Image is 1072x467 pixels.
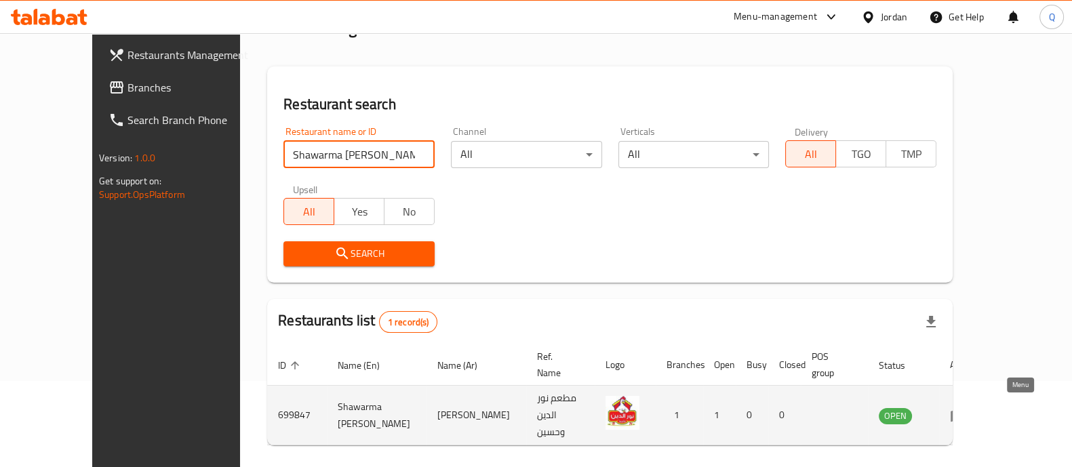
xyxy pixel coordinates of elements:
[267,344,986,445] table: enhanced table
[283,94,936,115] h2: Restaurant search
[99,149,132,167] span: Version:
[98,71,271,104] a: Branches
[537,348,578,381] span: Ref. Name
[294,245,424,262] span: Search
[703,344,736,386] th: Open
[327,386,426,445] td: Shawarma [PERSON_NAME]
[384,198,435,225] button: No
[451,141,602,168] div: All
[99,172,161,190] span: Get support on:
[99,186,185,203] a: Support.OpsPlatform
[915,306,947,338] div: Export file
[340,202,379,222] span: Yes
[134,149,155,167] span: 1.0.0
[812,348,852,381] span: POS group
[841,144,881,164] span: TGO
[736,386,768,445] td: 0
[267,386,327,445] td: 699847
[618,141,770,168] div: All
[293,184,318,194] label: Upsell
[939,344,986,386] th: Action
[736,344,768,386] th: Busy
[835,140,886,167] button: TGO
[881,9,907,24] div: Jordan
[283,141,435,168] input: Search for restaurant name or ID..
[283,198,334,225] button: All
[127,112,260,128] span: Search Branch Phone
[283,241,435,266] button: Search
[892,144,931,164] span: TMP
[879,408,912,424] span: OPEN
[278,357,304,373] span: ID
[656,386,703,445] td: 1
[595,344,656,386] th: Logo
[98,39,271,71] a: Restaurants Management
[791,144,831,164] span: All
[380,316,437,329] span: 1 record(s)
[426,386,526,445] td: [PERSON_NAME]
[290,202,329,222] span: All
[606,396,639,430] img: Shawarma Nour Aldin Algharby
[127,79,260,96] span: Branches
[785,140,836,167] button: All
[98,104,271,136] a: Search Branch Phone
[390,202,429,222] span: No
[886,140,936,167] button: TMP
[127,47,260,63] span: Restaurants Management
[526,386,595,445] td: مطعم نور الدين وحسين
[879,357,923,373] span: Status
[379,311,438,333] div: Total records count
[768,344,801,386] th: Closed
[338,357,397,373] span: Name (En)
[656,344,703,386] th: Branches
[768,386,801,445] td: 0
[734,9,817,25] div: Menu-management
[795,127,829,136] label: Delivery
[1048,9,1054,24] span: Q
[334,198,384,225] button: Yes
[437,357,495,373] span: Name (Ar)
[703,386,736,445] td: 1
[267,18,401,39] h2: Menu management
[278,310,437,333] h2: Restaurants list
